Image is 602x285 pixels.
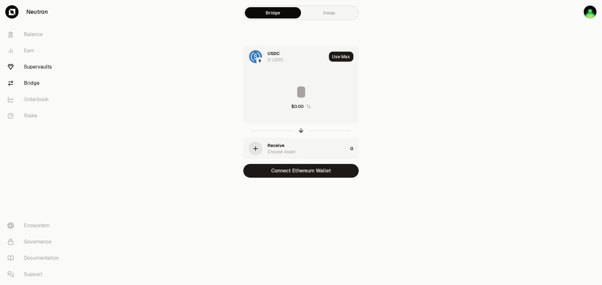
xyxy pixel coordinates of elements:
a: Orderbook [3,91,68,108]
div: Receive [267,142,284,149]
button: Connect Ethereum Wallet [243,164,359,178]
a: Stake [3,108,68,124]
img: priv [583,5,597,19]
button: ReceiveChoose Asset0 [244,138,358,159]
a: Ecosystem [3,217,68,234]
a: Balance [3,26,68,43]
div: ReceiveChoose Asset [244,138,348,159]
div: Choose Asset [267,149,295,155]
a: Supervaults [3,59,68,75]
a: Governance [3,234,68,250]
a: Earn [3,43,68,59]
img: Ethereum Logo [257,58,262,64]
a: Documentation [3,250,68,266]
a: Bridge [245,7,301,18]
div: USDC [267,50,280,57]
a: Swap [301,7,357,18]
a: Support [3,266,68,282]
div: $0.00 [291,103,304,109]
button: Use Max [329,52,353,62]
div: USDC LogoEthereum LogoUSDC0 USDC [244,46,326,67]
div: 0 [350,138,358,159]
div: 0 USDC [267,57,284,63]
img: USDC Logo [249,50,262,63]
button: $0.00 [291,103,311,109]
a: Bridge [3,75,68,91]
